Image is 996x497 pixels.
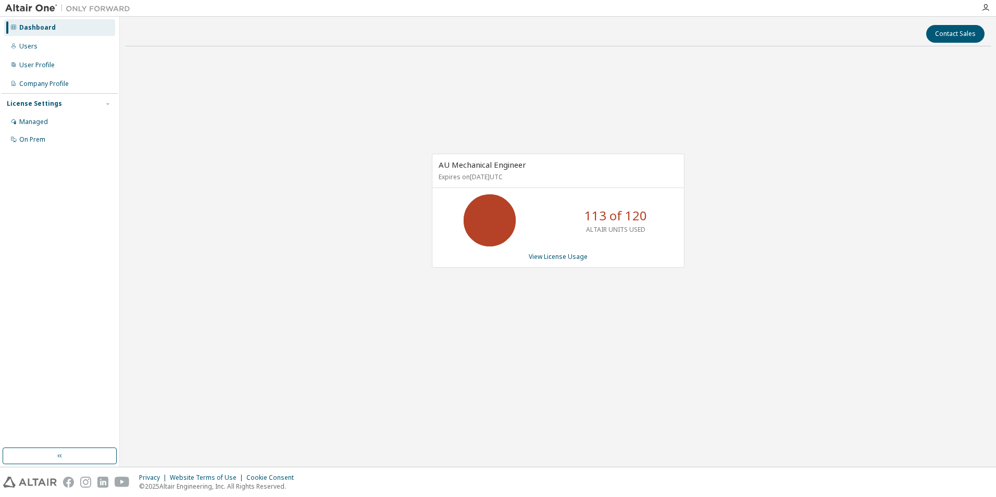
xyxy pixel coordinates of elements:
img: instagram.svg [80,477,91,488]
div: Website Terms of Use [170,474,246,482]
p: ALTAIR UNITS USED [586,225,645,234]
a: View License Usage [529,252,588,261]
div: Privacy [139,474,170,482]
img: linkedin.svg [97,477,108,488]
img: youtube.svg [115,477,130,488]
div: Dashboard [19,23,56,32]
div: License Settings [7,100,62,108]
p: Expires on [DATE] UTC [439,172,675,181]
img: facebook.svg [63,477,74,488]
span: AU Mechanical Engineer [439,159,526,170]
div: Cookie Consent [246,474,300,482]
div: Managed [19,118,48,126]
div: User Profile [19,61,55,69]
img: Altair One [5,3,135,14]
p: 113 of 120 [584,207,647,225]
div: On Prem [19,135,45,144]
p: © 2025 Altair Engineering, Inc. All Rights Reserved. [139,482,300,491]
img: altair_logo.svg [3,477,57,488]
button: Contact Sales [926,25,985,43]
div: Users [19,42,38,51]
div: Company Profile [19,80,69,88]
